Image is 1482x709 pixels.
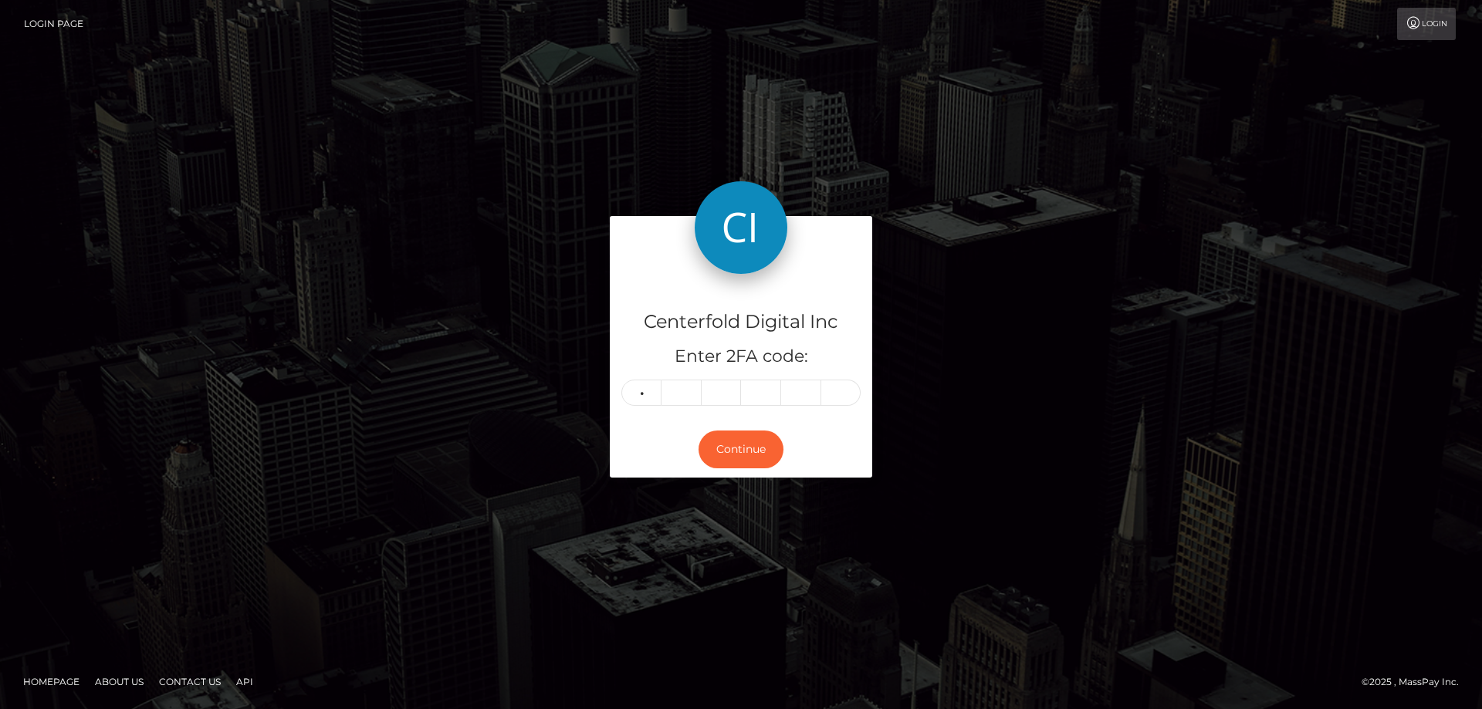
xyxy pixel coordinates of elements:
[621,309,861,336] h4: Centerfold Digital Inc
[695,181,787,274] img: Centerfold Digital Inc
[17,670,86,694] a: Homepage
[699,430,783,468] button: Continue
[230,670,259,694] a: API
[89,670,150,694] a: About Us
[153,670,227,694] a: Contact Us
[1362,674,1470,690] div: © 2025 , MassPay Inc.
[621,345,861,369] h5: Enter 2FA code:
[1397,8,1456,40] a: Login
[24,8,83,40] a: Login Page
